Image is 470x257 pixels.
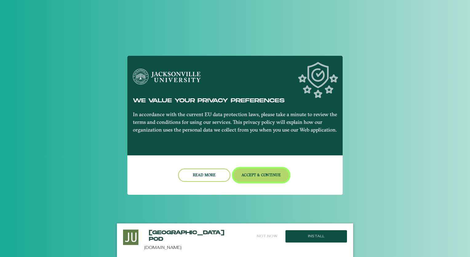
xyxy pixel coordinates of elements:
img: Install this Application? [123,230,138,245]
h5: We value your privacy preferences [133,97,337,104]
h2: [GEOGRAPHIC_DATA] POD [149,230,213,242]
img: Jacksonville University logo [133,69,201,84]
button: Install [285,230,347,243]
p: In accordance with the current EU data protection laws, please take a minute to review the terms ... [133,111,337,134]
button: Not Now [256,230,278,243]
button: Read more [178,169,230,182]
button: Accept & Continue [233,169,289,182]
a: [DOMAIN_NAME] [144,245,181,250]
